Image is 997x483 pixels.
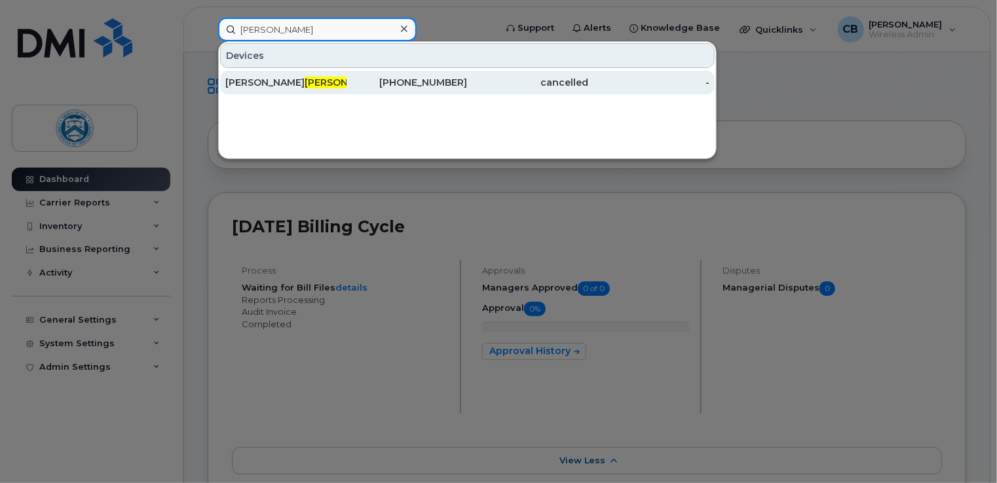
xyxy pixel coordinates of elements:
div: - [588,76,709,89]
span: [PERSON_NAME] [305,77,384,88]
div: [PERSON_NAME] [225,76,347,89]
div: [PHONE_NUMBER] [347,76,468,89]
div: cancelled [468,76,589,89]
a: [PERSON_NAME][PERSON_NAME][PHONE_NUMBER]cancelled- [220,71,715,94]
div: Devices [220,43,715,68]
iframe: Messenger Launcher [940,426,987,473]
